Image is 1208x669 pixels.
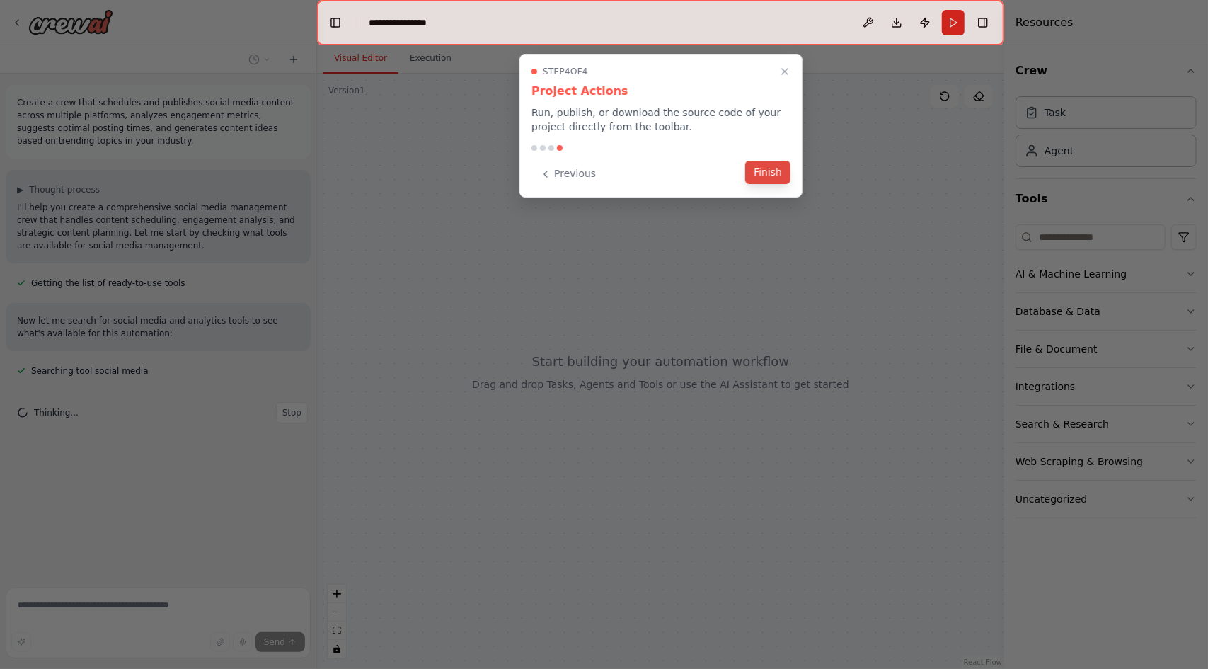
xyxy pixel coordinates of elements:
p: Run, publish, or download the source code of your project directly from the toolbar. [531,105,790,134]
button: Finish [745,161,790,184]
button: Hide left sidebar [326,13,345,33]
button: Previous [531,162,604,185]
span: Step 4 of 4 [543,66,588,77]
button: Close walkthrough [776,63,793,80]
h3: Project Actions [531,83,790,100]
